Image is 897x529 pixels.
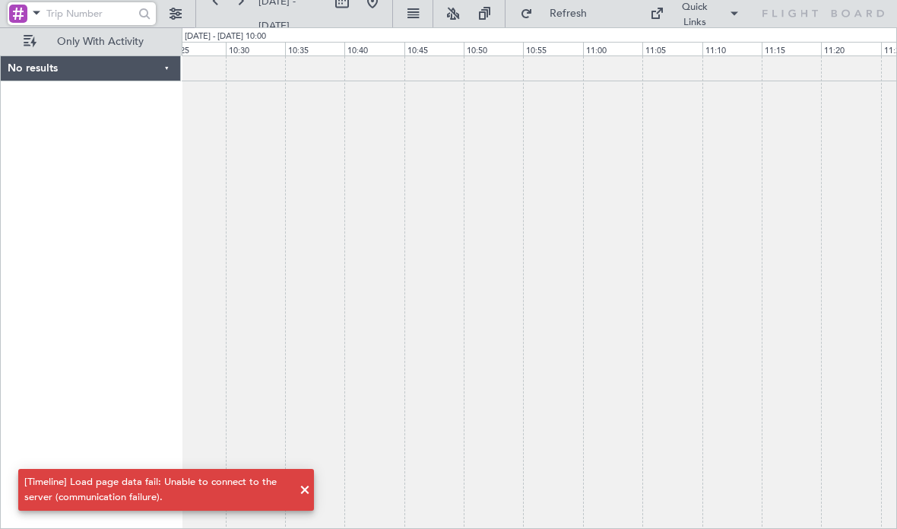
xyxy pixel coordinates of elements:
[821,42,880,55] div: 11:20
[762,42,821,55] div: 11:15
[166,42,225,55] div: 10:25
[17,30,165,54] button: Only With Activity
[226,42,285,55] div: 10:30
[583,42,642,55] div: 11:00
[642,2,747,26] button: Quick Links
[46,2,134,25] input: Trip Number
[513,2,604,26] button: Refresh
[523,42,582,55] div: 10:55
[464,42,523,55] div: 10:50
[24,475,291,505] div: [Timeline] Load page data fail: Unable to connect to the server (communication failure).
[285,42,344,55] div: 10:35
[536,8,600,19] span: Refresh
[40,36,160,47] span: Only With Activity
[642,42,702,55] div: 11:05
[702,42,762,55] div: 11:10
[185,30,266,43] div: [DATE] - [DATE] 10:00
[404,42,464,55] div: 10:45
[344,42,404,55] div: 10:40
